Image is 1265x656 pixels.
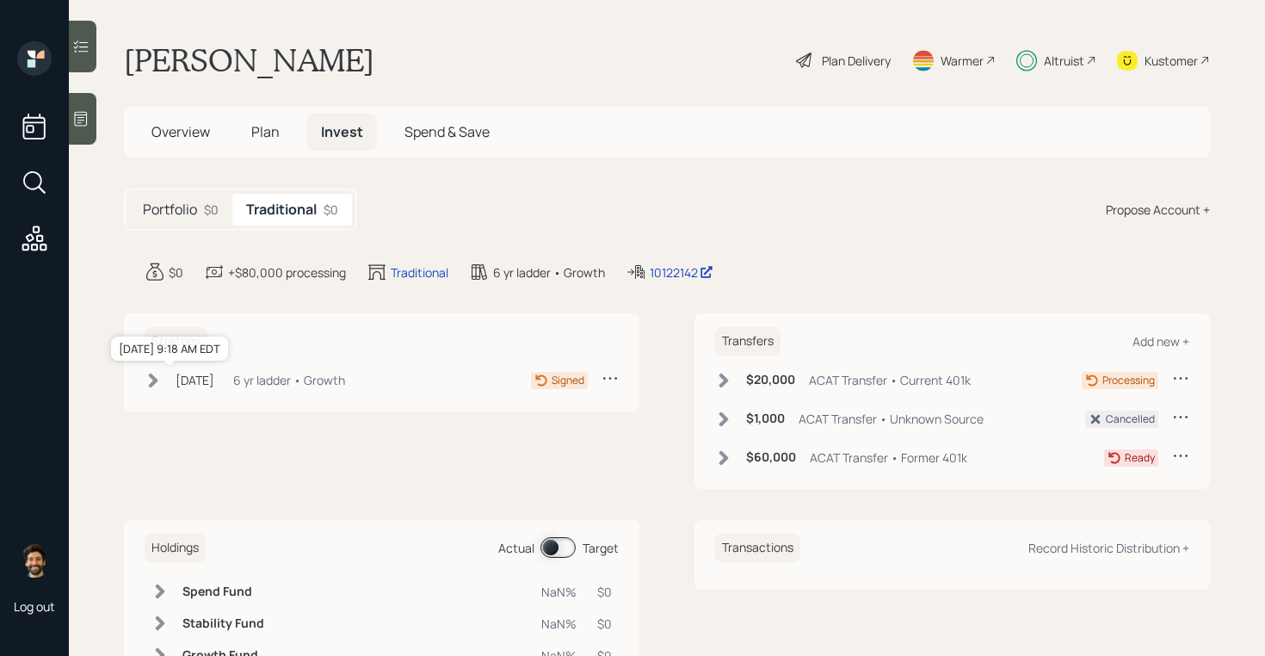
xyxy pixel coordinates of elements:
[715,534,800,562] h6: Transactions
[14,598,55,615] div: Log out
[1106,412,1155,427] div: Cancelled
[324,201,338,219] div: $0
[1028,540,1189,556] div: Record Historic Distribution +
[822,52,891,70] div: Plan Delivery
[151,122,210,141] span: Overview
[182,616,264,631] h6: Stability Fund
[1102,373,1155,388] div: Processing
[233,371,345,389] div: 6 yr ladder • Growth
[746,373,795,387] h6: $20,000
[650,263,713,282] div: 10122142
[246,201,317,218] h5: Traditional
[493,263,605,282] div: 6 yr ladder • Growth
[1125,450,1155,466] div: Ready
[321,122,363,141] span: Invest
[145,327,207,356] h6: Strategy
[182,585,264,599] h6: Spend Fund
[809,371,971,389] div: ACAT Transfer • Current 401k
[391,263,448,282] div: Traditional
[498,539,534,557] div: Actual
[1106,201,1210,219] div: Propose Account +
[251,122,280,141] span: Plan
[597,615,612,633] div: $0
[941,52,984,70] div: Warmer
[169,263,183,282] div: $0
[1044,52,1084,70] div: Altruist
[810,449,967,467] div: ACAT Transfer • Former 401k
[541,615,577,633] div: NaN%
[124,41,374,79] h1: [PERSON_NAME]
[228,263,346,282] div: +$80,000 processing
[204,201,219,219] div: $0
[143,201,197,218] h5: Portfolio
[597,583,612,601] div: $0
[1145,52,1198,70] div: Kustomer
[552,373,584,388] div: Signed
[715,327,781,356] h6: Transfers
[746,450,796,465] h6: $60,000
[404,122,490,141] span: Spend & Save
[1132,333,1189,350] div: Add new +
[746,412,785,426] h6: $1,000
[541,583,577,601] div: NaN%
[17,543,52,578] img: eric-schwartz-headshot.png
[583,539,619,557] div: Target
[176,371,214,389] div: [DATE]
[799,410,984,428] div: ACAT Transfer • Unknown Source
[145,534,206,562] h6: Holdings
